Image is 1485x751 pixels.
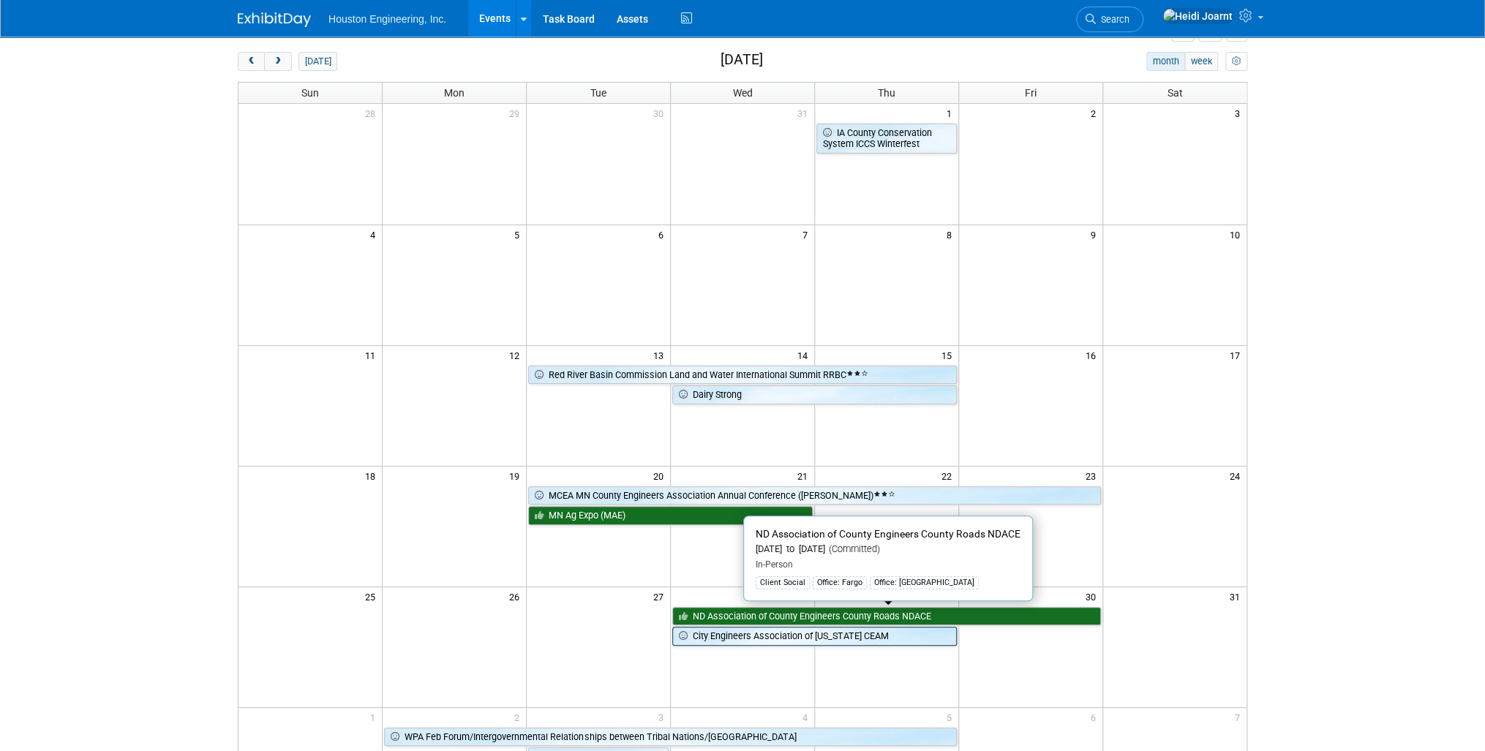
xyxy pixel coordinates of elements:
span: 3 [657,708,670,726]
span: 20 [652,467,670,485]
span: 8 [945,225,958,244]
span: 4 [369,225,382,244]
a: Dairy Strong [672,385,957,404]
span: 19 [508,467,526,485]
span: 28 [364,104,382,122]
a: MN Ag Expo (MAE) [528,506,813,525]
span: 17 [1228,346,1247,364]
button: myCustomButton [1225,52,1247,71]
button: [DATE] [298,52,337,71]
span: 7 [801,225,814,244]
img: Heidi Joarnt [1162,8,1233,24]
span: 1 [945,104,958,122]
span: (Committed) [825,543,880,554]
button: prev [238,52,265,71]
span: 10 [1228,225,1247,244]
span: Thu [878,87,895,99]
button: week [1184,52,1218,71]
button: next [264,52,291,71]
a: City Engineers Association of [US_STATE] CEAM [672,627,957,646]
span: In-Person [756,559,793,570]
span: Houston Engineering, Inc. [328,13,446,25]
span: Fri [1025,87,1037,99]
span: 31 [1228,587,1247,605]
a: WPA Feb Forum/Intergovernmental Relationships between Tribal Nations/[GEOGRAPHIC_DATA] [384,728,956,747]
span: 14 [796,346,814,364]
span: 22 [940,467,958,485]
span: 4 [801,708,814,726]
span: 3 [1233,104,1247,122]
span: 27 [652,587,670,605]
span: 2 [1089,104,1102,122]
span: 2 [513,708,526,726]
i: Personalize Calendar [1231,57,1241,67]
div: Office: [GEOGRAPHIC_DATA] [870,576,979,589]
div: Office: Fargo [813,576,867,589]
a: Red River Basin Commission Land and Water International Summit RRBC [528,366,957,385]
span: 24 [1228,467,1247,485]
span: ND Association of County Engineers County Roads NDACE [756,528,1020,540]
span: 31 [796,104,814,122]
span: 30 [652,104,670,122]
a: ND Association of County Engineers County Roads NDACE [672,607,1101,626]
span: Tue [590,87,606,99]
span: 21 [796,467,814,485]
h2: [DATE] [721,52,763,68]
span: 30 [1084,587,1102,605]
span: Mon [444,87,465,99]
span: 29 [508,104,526,122]
span: 23 [1084,467,1102,485]
span: 12 [508,346,526,364]
a: Search [1076,7,1143,32]
span: Wed [732,87,752,99]
span: 6 [657,225,670,244]
div: [DATE] to [DATE] [756,543,1020,556]
span: 9 [1089,225,1102,244]
img: ExhibitDay [238,12,311,27]
span: 25 [364,587,382,605]
span: 11 [364,346,382,364]
button: month [1146,52,1185,71]
a: MCEA MN County Engineers Association Annual Conference ([PERSON_NAME]) [528,486,1100,505]
span: 18 [364,467,382,485]
div: Client Social [756,576,810,589]
span: Sun [301,87,319,99]
span: 15 [940,346,958,364]
a: IA County Conservation System ICCS Winterfest [816,124,957,154]
span: Search [1096,14,1129,25]
span: 5 [945,708,958,726]
span: 6 [1089,708,1102,726]
span: 13 [652,346,670,364]
span: 26 [508,587,526,605]
span: 7 [1233,708,1247,726]
span: 5 [513,225,526,244]
span: 1 [369,708,382,726]
span: 16 [1084,346,1102,364]
span: Sat [1167,87,1182,99]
